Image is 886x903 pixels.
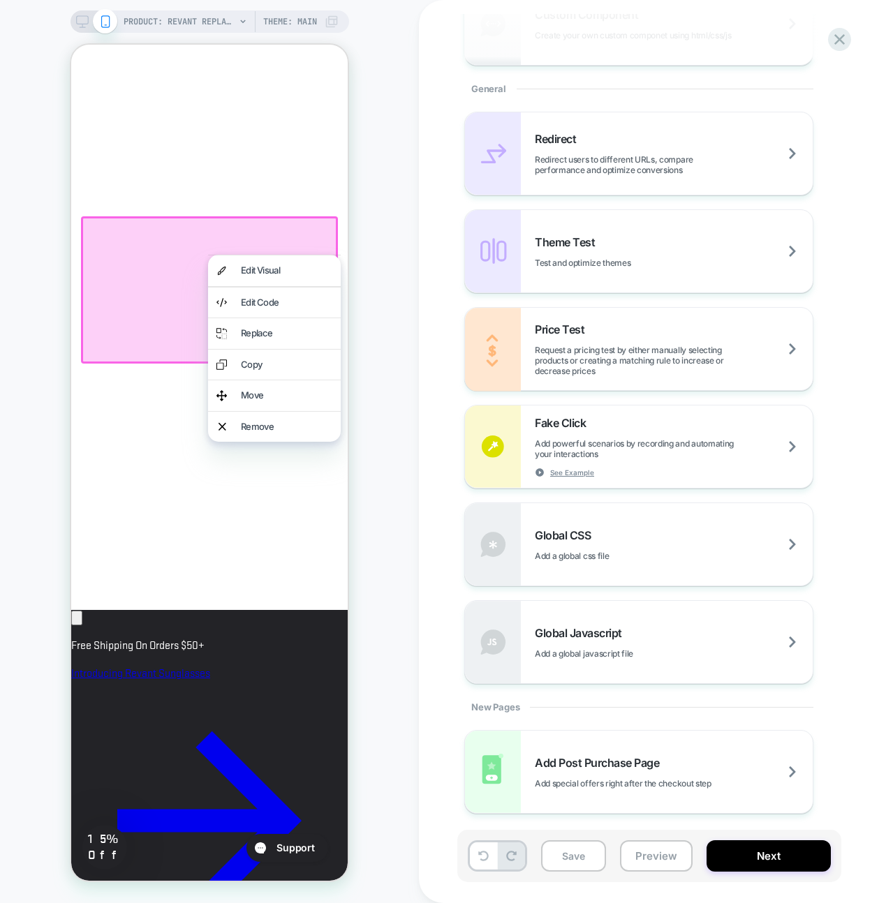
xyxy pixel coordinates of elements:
[535,648,703,659] span: Add a global javascript file
[620,840,693,872] button: Preview
[535,756,666,770] span: Add Post Purchase Page
[535,551,679,561] span: Add a global css file
[535,322,591,336] span: Price Test
[145,282,156,296] img: replace element
[170,219,261,233] div: Edit Visual
[170,282,261,296] div: Replace
[147,375,155,389] img: remove element
[170,375,261,389] div: Remove
[535,132,583,146] span: Redirect
[535,30,801,40] span: Create your own custom componet using html/css/js
[170,344,261,358] div: Move
[535,258,700,268] span: Test and optimize themes
[535,345,813,376] span: Request a pricing test by either manually selecting products or creating a matching rule to incre...
[535,8,645,22] span: Custom Component
[541,840,606,872] button: Save
[550,468,594,477] span: See Example
[170,251,261,265] div: Edit Code
[464,684,813,730] div: New Pages
[145,344,156,358] img: move element
[17,784,52,818] span: 15% Off
[535,154,813,175] span: Redirect users to different URLs, compare performance and optimize conversions
[535,778,781,789] span: Add special offers right after the checkout step
[535,626,629,640] span: Global Javascript
[707,840,831,872] button: Next
[263,10,317,33] span: Theme: MAIN
[535,416,593,430] span: Fake Click
[145,219,156,233] img: visual edit
[170,313,261,327] div: Copy
[124,10,235,33] span: PRODUCT: Revant Replacement Lenses for Oakley [PERSON_NAME] OO9102
[11,780,56,825] div: 15% Off
[535,528,598,542] span: Global CSS
[168,784,263,822] iframe: Gorgias live chat messenger
[464,66,813,112] div: General
[145,313,156,327] img: copy element
[535,438,813,459] span: Add powerful scenarios by recording and automating your interactions
[535,235,602,249] span: Theme Test
[145,251,156,265] img: edit code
